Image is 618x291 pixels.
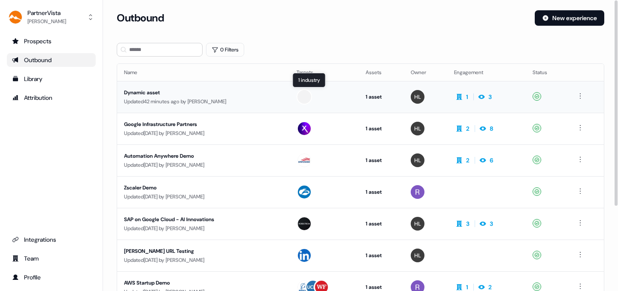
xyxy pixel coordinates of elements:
div: AWS Startup Demo [124,279,279,287]
div: PartnerVista [27,9,66,17]
div: 1 asset [366,188,397,196]
div: Updated [DATE] by [PERSON_NAME] [124,224,283,233]
a: Go to templates [7,72,96,86]
th: Assets [359,64,403,81]
button: PartnerVista[PERSON_NAME] [7,7,96,27]
img: Hondo [411,249,424,262]
button: New experience [535,10,604,26]
button: 0 Filters [206,43,244,57]
div: 3 [488,93,492,101]
a: Go to profile [7,270,96,284]
div: Team [12,254,91,263]
div: Google Infrastructure Partners [124,120,279,129]
div: 2 [466,156,470,165]
div: [PERSON_NAME] URL Testing [124,247,279,255]
th: Engagement [447,64,526,81]
a: Go to integrations [7,233,96,246]
div: 2 [466,124,470,133]
div: Profile [12,273,91,282]
div: Updated 42 minutes ago by [PERSON_NAME] [124,97,283,106]
div: 3 [466,219,470,228]
div: Outbound [12,56,91,64]
div: Dynamic asset [124,88,279,97]
div: 1 asset [366,93,397,101]
div: Library [12,75,91,83]
div: Prospects [12,37,91,45]
div: Integrations [12,235,91,244]
div: SAP on Google Cloud - AI Innovations [124,215,279,224]
div: 6 [490,156,493,165]
div: Updated [DATE] by [PERSON_NAME] [124,129,283,138]
th: Name [117,64,290,81]
div: 1 industry [293,73,326,87]
div: Zscaler Demo [124,183,279,192]
div: Updated [DATE] by [PERSON_NAME] [124,256,283,264]
div: Updated [DATE] by [PERSON_NAME] [124,161,283,169]
img: Rick [411,185,424,199]
div: 1 asset [366,124,397,133]
img: Hondo [411,90,424,104]
div: Automation Anywhere Demo [124,152,279,160]
div: 3 [490,219,493,228]
div: Updated [DATE] by [PERSON_NAME] [124,192,283,201]
h3: Outbound [117,12,164,24]
div: 8 [490,124,493,133]
a: Go to prospects [7,34,96,48]
img: Hondo [411,217,424,231]
div: 1 [466,93,468,101]
a: Go to attribution [7,91,96,105]
div: 1 asset [366,156,397,165]
th: Status [526,64,568,81]
img: Hondo [411,153,424,167]
th: Owner [404,64,447,81]
div: [PERSON_NAME] [27,17,66,26]
div: 1 asset [366,219,397,228]
img: Hondo [411,122,424,135]
th: Targets [290,64,359,81]
a: Go to team [7,252,96,265]
a: Go to outbound experience [7,53,96,67]
div: 1 asset [366,251,397,260]
div: Attribution [12,93,91,102]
